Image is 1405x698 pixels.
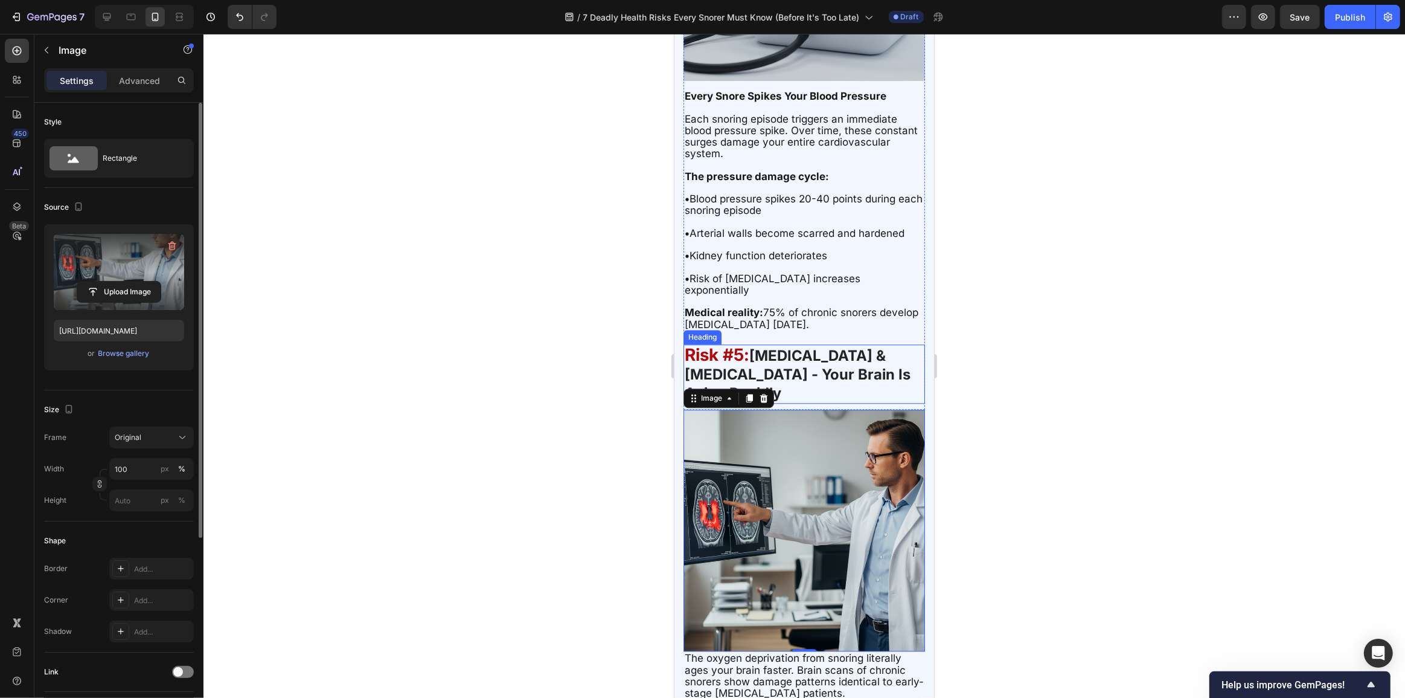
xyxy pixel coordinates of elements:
span: The oxygen deprivation from snoring literally ages your brain faster. Brain scans of chronic snor... [10,618,249,665]
input: px% [109,490,194,511]
div: Add... [134,564,191,575]
div: 450 [11,129,29,138]
div: Beta [9,221,29,231]
div: Link [44,667,59,677]
p: 7 [79,10,85,24]
div: Shape [44,535,66,546]
button: 7 [5,5,90,29]
p: Settings [60,74,94,87]
div: Size [44,402,76,418]
div: Shadow [44,626,72,637]
div: Border [44,563,68,574]
div: % [178,464,185,474]
button: Show survey - Help us improve GemPages! [1221,677,1378,692]
button: px [174,462,189,476]
span: 7 Deadly Health Risks Every Snorer Must Know (Before It's Too Late) [583,11,860,24]
span: Original [115,432,141,443]
div: Rectangle [103,144,176,172]
span: Help us improve GemPages! [1221,679,1364,691]
input: https://example.com/image.jpg [54,320,184,341]
label: Width [44,464,64,474]
label: Frame [44,432,66,443]
div: Source [44,199,86,216]
button: Publish [1325,5,1375,29]
div: Browse gallery [98,348,150,359]
span: Save [1290,12,1310,22]
div: Corner [44,595,68,606]
button: % [158,462,172,476]
div: Open Intercom Messenger [1364,639,1393,668]
div: px [161,464,169,474]
span: Draft [901,11,919,22]
input: px% [109,458,194,480]
button: Original [109,427,194,448]
button: Upload Image [77,281,161,303]
button: % [158,493,172,508]
div: Add... [134,595,191,606]
div: Add... [134,627,191,638]
span: or [88,346,95,361]
iframe: Design area [674,34,934,698]
div: % [178,495,185,506]
div: px [161,495,169,506]
button: Save [1280,5,1320,29]
p: Image [59,43,161,57]
div: Style [44,117,62,128]
button: Browse gallery [98,347,150,360]
div: Publish [1335,11,1365,24]
label: Height [44,495,66,506]
div: Undo/Redo [228,5,277,29]
span: / [578,11,581,24]
p: Advanced [119,74,160,87]
button: px [174,493,189,508]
